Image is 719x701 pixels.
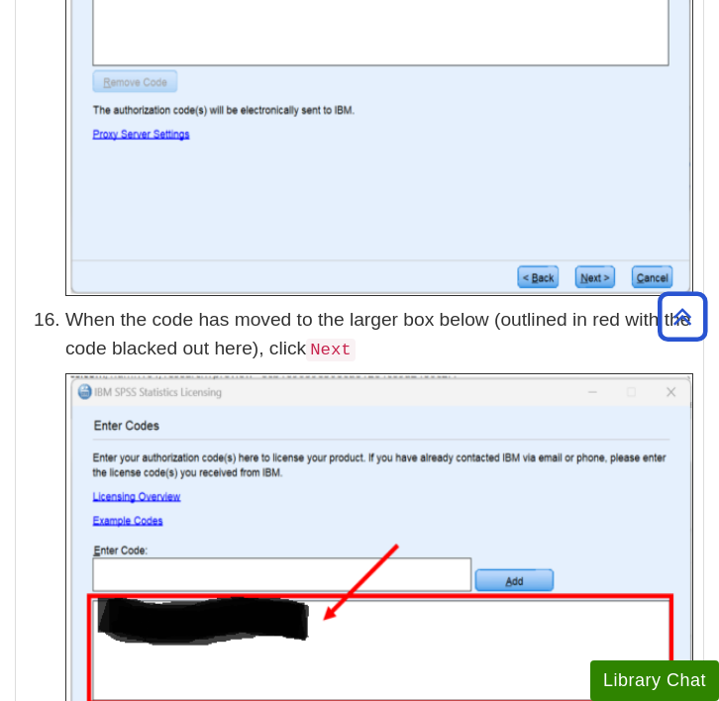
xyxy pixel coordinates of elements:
[651,303,714,330] a: Back to Top
[306,339,355,361] code: Next
[590,660,719,701] button: Library Chat
[65,306,693,363] p: When the code has moved to the larger box below (outlined in red with the code blacked out here),...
